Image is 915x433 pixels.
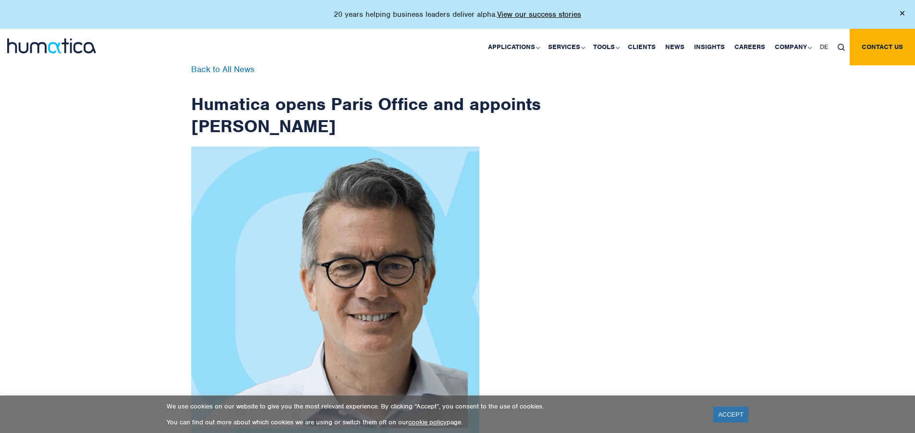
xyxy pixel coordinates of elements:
img: search_icon [838,44,845,51]
p: You can find out more about which cookies we are using or switch them off on our page. [167,418,701,426]
a: Back to All News [191,64,255,74]
p: 20 years helping business leaders deliver alpha. [334,10,581,19]
a: Company [770,29,815,65]
img: logo [7,38,96,53]
a: Services [543,29,588,65]
a: News [660,29,689,65]
a: DE [815,29,833,65]
a: ACCEPT [713,407,748,422]
a: cookie policy [408,418,447,426]
a: Applications [483,29,543,65]
h1: Humatica opens Paris Office and appoints [PERSON_NAME] [191,65,542,137]
p: We use cookies on our website to give you the most relevant experience. By clicking “Accept”, you... [167,402,701,410]
a: Insights [689,29,730,65]
a: View our success stories [497,10,581,19]
span: DE [820,43,828,51]
a: Tools [588,29,623,65]
a: Contact us [850,29,915,65]
a: Clients [623,29,660,65]
a: Careers [730,29,770,65]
